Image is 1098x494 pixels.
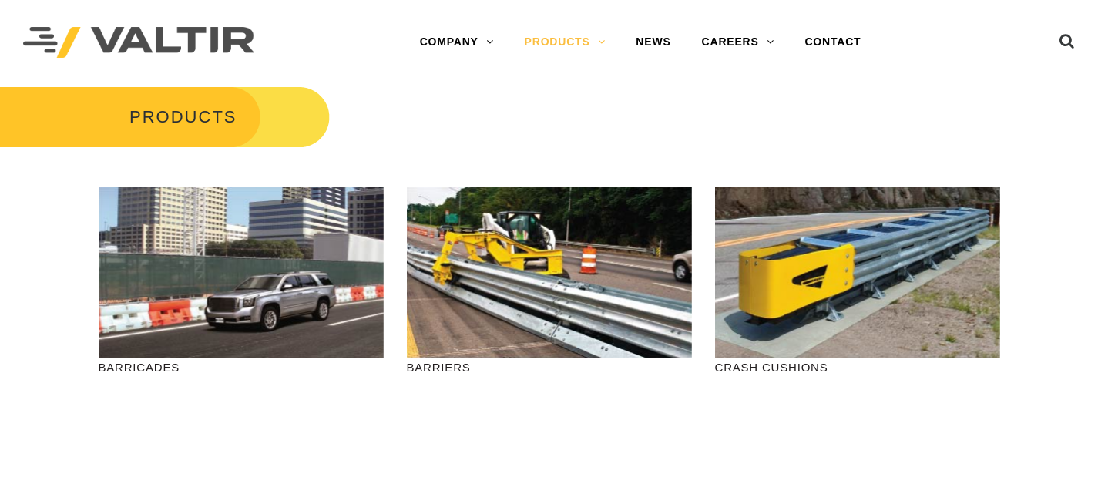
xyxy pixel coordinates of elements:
a: CONTACT [789,27,876,58]
img: Valtir [23,27,254,59]
p: BARRICADES [99,358,384,376]
p: BARRIERS [407,358,692,376]
a: NEWS [620,27,686,58]
a: PRODUCTS [509,27,621,58]
p: CRASH CUSHIONS [715,358,1000,376]
a: COMPANY [405,27,509,58]
a: CAREERS [687,27,790,58]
